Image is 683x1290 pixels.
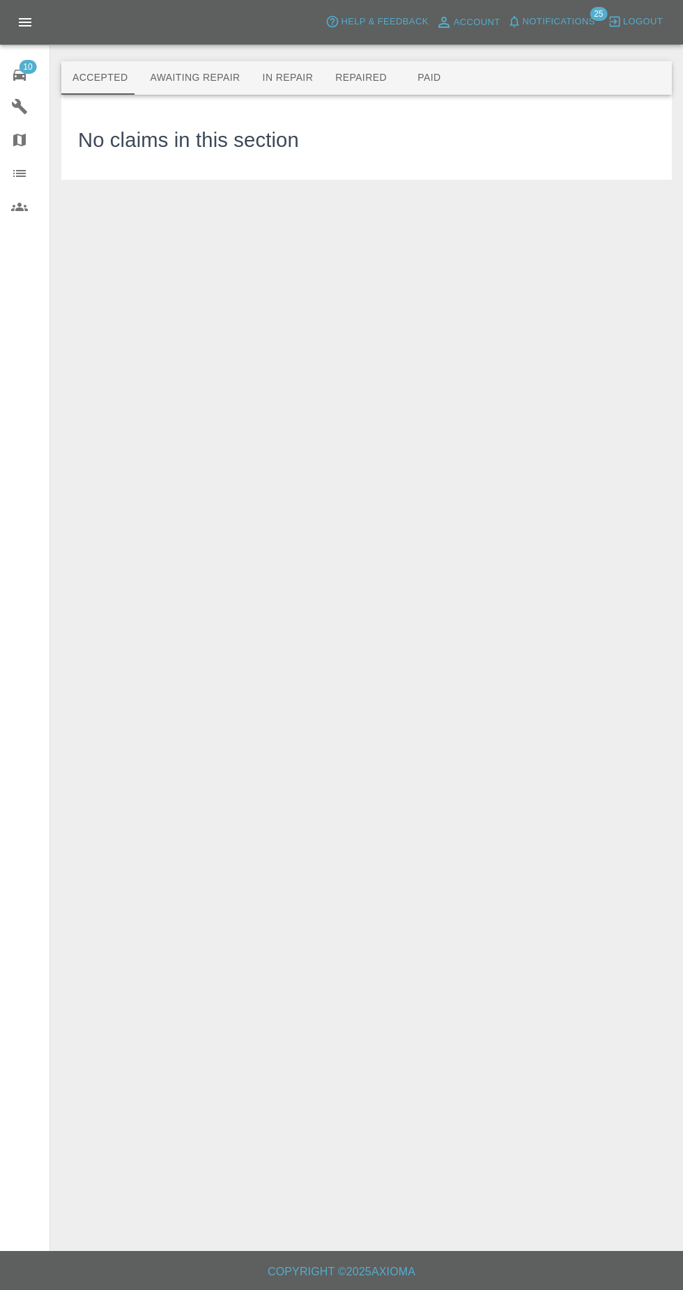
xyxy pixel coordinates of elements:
[324,61,398,95] button: Repaired
[252,61,325,95] button: In Repair
[341,14,428,30] span: Help & Feedback
[8,6,42,39] button: Open drawer
[504,11,599,33] button: Notifications
[139,61,251,95] button: Awaiting Repair
[590,7,607,21] span: 25
[11,1262,672,1282] h6: Copyright © 2025 Axioma
[398,61,461,95] button: Paid
[454,15,500,31] span: Account
[322,11,431,33] button: Help & Feedback
[61,61,139,95] button: Accepted
[78,125,299,156] h3: No claims in this section
[432,11,504,33] a: Account
[604,11,666,33] button: Logout
[19,60,36,74] span: 10
[523,14,595,30] span: Notifications
[623,14,663,30] span: Logout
